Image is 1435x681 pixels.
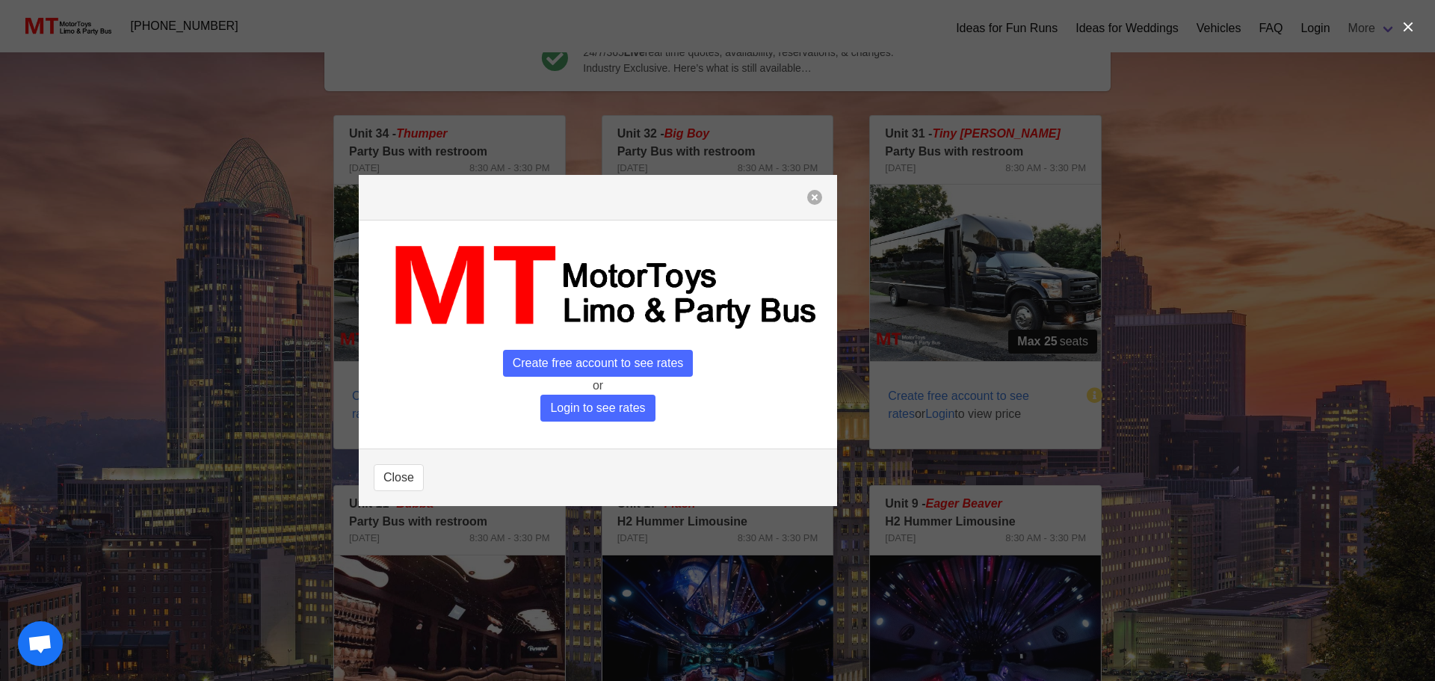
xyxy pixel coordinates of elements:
span: Login to see rates [540,395,655,422]
p: or [374,377,822,395]
span: Create free account to see rates [503,350,694,377]
span: Close [383,469,414,487]
button: Close [374,464,424,491]
img: MT_logo_name.png [374,235,822,338]
div: Open chat [18,621,63,666]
